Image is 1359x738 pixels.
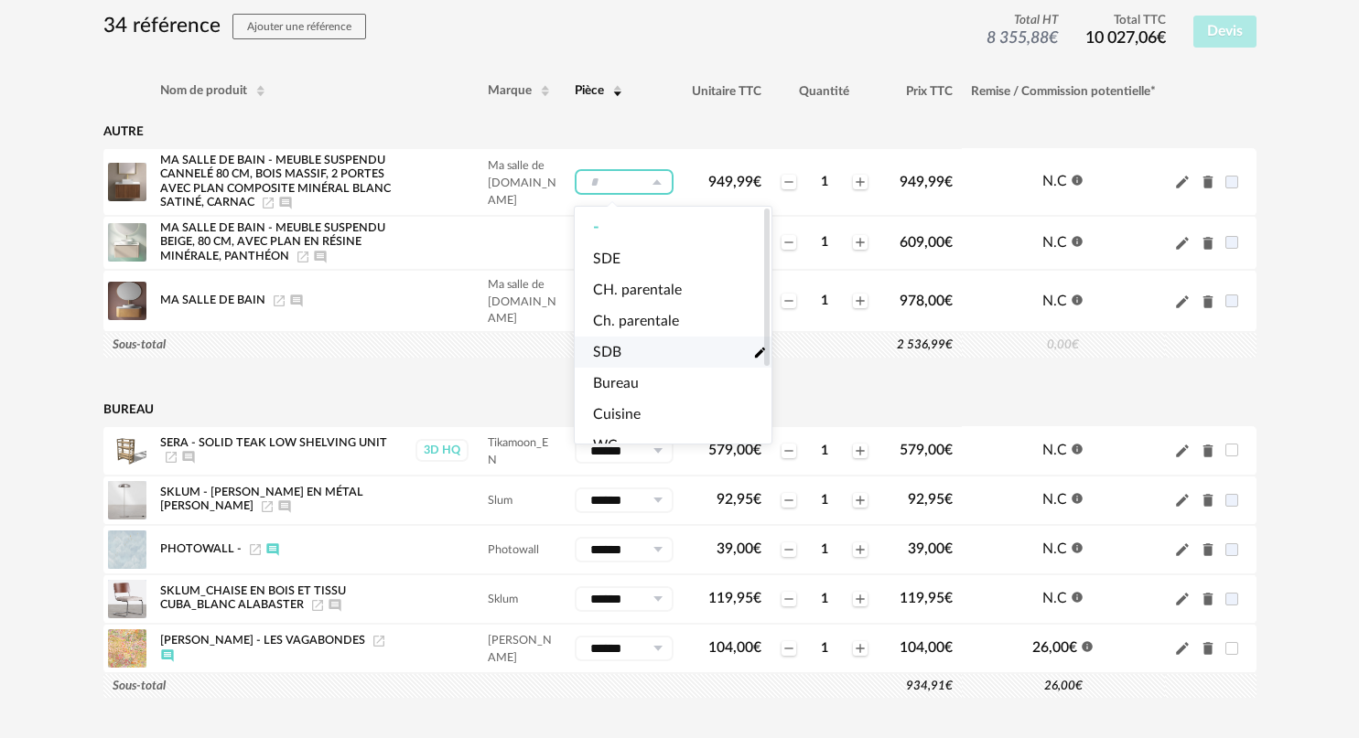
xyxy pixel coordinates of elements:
div: 1 [798,443,851,459]
span: € [945,338,953,351]
a: 3D HQ [415,439,469,462]
span: 8 355,88 [987,30,1058,47]
span: Delete icon [1200,293,1216,310]
span: Sera - Solid teak low Shelving unit [160,437,387,448]
span: Minus icon [782,493,796,508]
span: 104,00 [900,640,953,655]
span: Pencil icon [753,346,767,359]
span: Information icon [1071,589,1084,604]
span: N.C [1042,591,1067,605]
span: Minus icon [782,235,796,250]
span: € [945,679,953,692]
span: Minus icon [782,542,796,557]
img: Product pack shot [108,223,146,262]
span: € [944,640,953,655]
a: Launch icon [372,635,386,646]
span: € [753,640,761,655]
span: Ajouter une référence [247,21,351,32]
img: Product pack shot [108,432,146,470]
span: 92,95 [717,492,761,507]
span: € [944,294,953,308]
span: Delete icon [1200,540,1216,558]
span: € [944,175,953,189]
span: Launch icon [296,251,310,262]
span: CH. parentale [593,280,682,301]
span: 119,95 [900,591,953,605]
span: MA SALLE DE BAIN [160,294,265,305]
span: € [1075,679,1083,692]
span: Launch icon [248,543,263,554]
span: 26,00 [1044,679,1083,692]
span: 104,00 [708,640,761,655]
span: 978,00 [900,294,953,308]
span: Information icon [1071,490,1084,505]
span: 0,00 [1047,338,1079,351]
span: 2 536,99 [897,338,953,351]
div: Sélectionner un groupe [575,586,674,612]
span: Afficher/masquer le commentaire [265,543,280,554]
img: Product pack shot [108,580,146,618]
span: € [1157,30,1166,47]
span: 579,00 [708,443,761,457]
div: Sélectionner un groupe [575,487,674,513]
span: Photowall - [160,543,242,554]
img: Product pack shot [108,629,146,668]
span: Plus icon [853,542,868,557]
span: Plus icon [853,592,868,606]
span: Launch icon [310,600,325,611]
span: 10 027,06 [1085,30,1166,47]
div: 3D HQ [415,439,469,462]
span: € [753,175,761,189]
span: Plus icon [853,641,868,656]
span: SDE [593,249,620,270]
span: Minus icon [782,175,796,189]
span: Plus icon [853,294,868,308]
span: [PERSON_NAME] - les vagabondes [160,635,365,646]
span: N.C [1042,294,1067,308]
span: Pencil icon [1174,173,1191,190]
span: 39,00 [908,541,953,556]
span: MA SALLE DE BAIN - Meuble suspendu cannelé 80 cm, bois massif, 2 portes avec plan composite minér... [160,155,391,208]
span: 949,99 [708,175,761,189]
span: N.C [1042,492,1067,507]
td: Sous-total [103,332,405,358]
span: € [753,443,761,457]
span: Pencil icon [1174,234,1191,251]
span: Information icon [1071,233,1084,248]
button: Ajouter une référence [232,14,366,39]
a: Launch icon [261,197,275,208]
span: Information icon [1071,172,1084,187]
span: Ajouter un commentaire [289,294,304,305]
div: Sélectionner un groupe [575,537,674,562]
span: € [753,541,761,556]
span: N.C [1042,235,1067,250]
span: Nom de produit [160,84,247,97]
span: SDB [593,342,621,363]
a: Launch icon [272,294,286,305]
img: Product pack shot [108,530,146,569]
span: 579,00 [900,443,953,457]
span: Information icon [1071,441,1084,455]
span: Information icon [1071,292,1084,306]
span: 92,95 [908,492,953,507]
span: Ma salle de [DOMAIN_NAME] [488,279,556,325]
span: MA SALLE DE BAIN - Meuble suspendu beige, 80 cm, avec plan en résine minérale, Panthéon [160,222,385,262]
img: Product pack shot [108,163,146,201]
span: Ajouter un commentaire [181,452,196,463]
span: € [1069,640,1077,655]
span: Delete icon [1200,442,1216,459]
a: Launch icon [164,452,178,463]
span: Ch. parentale [593,311,679,332]
span: Pièce [575,84,604,97]
span: SKLUM_chaise en bois et tissu cuba_blanc alabaster [160,585,346,611]
img: Product pack shot [108,481,146,519]
span: Delete icon [1200,173,1216,190]
span: Pencil icon [1174,491,1191,508]
span: Tikamoon_EN [488,437,548,465]
a: Launch icon [260,501,275,512]
span: Delete icon [1200,639,1216,657]
div: 1 [798,640,851,657]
